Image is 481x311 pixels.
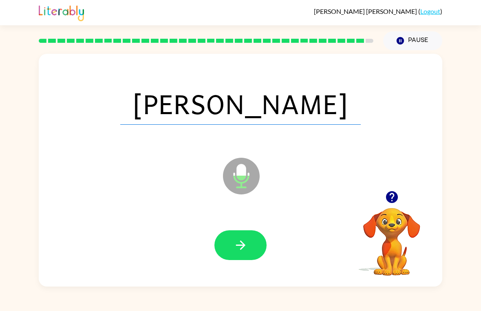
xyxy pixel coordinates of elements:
[314,7,442,15] div: ( )
[120,82,361,125] span: [PERSON_NAME]
[383,31,442,50] button: Pause
[314,7,418,15] span: [PERSON_NAME] [PERSON_NAME]
[39,3,84,21] img: Literably
[420,7,440,15] a: Logout
[351,195,432,277] video: Your browser must support playing .mp4 files to use Literably. Please try using another browser.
